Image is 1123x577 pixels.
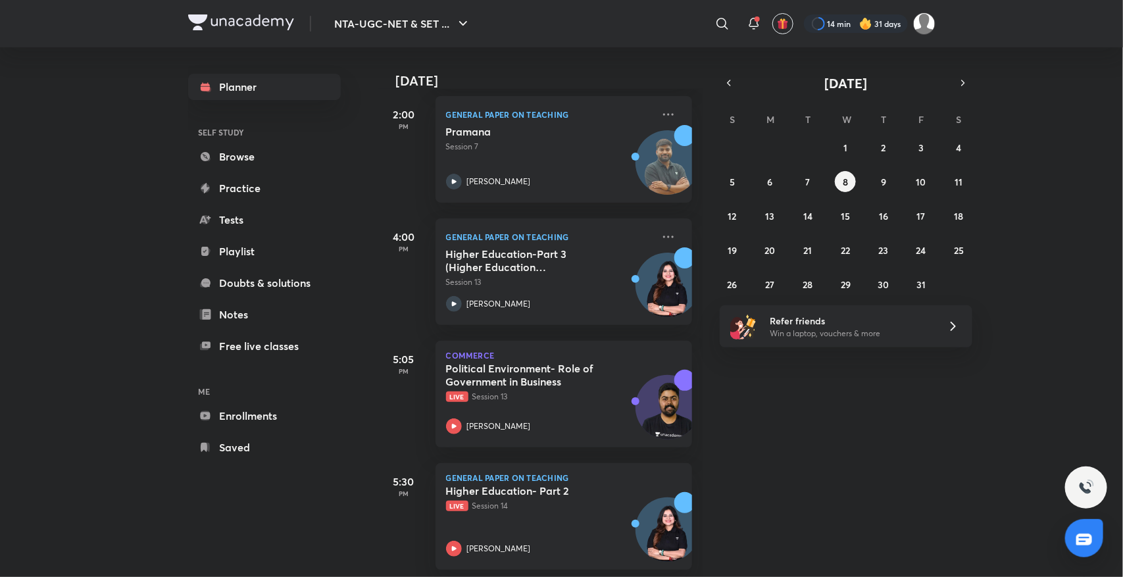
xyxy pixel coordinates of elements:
[188,333,341,359] a: Free live classes
[917,210,926,222] abbr: October 17, 2025
[722,239,743,261] button: October 19, 2025
[768,176,773,188] abbr: October 6, 2025
[378,245,430,253] p: PM
[636,382,699,445] img: Avatar
[803,210,812,222] abbr: October 14, 2025
[636,138,699,201] img: Avatar
[446,484,610,497] h5: Higher Education- Part 2
[954,244,964,257] abbr: October 25, 2025
[797,274,818,295] button: October 28, 2025
[722,171,743,192] button: October 5, 2025
[770,314,932,328] h6: Refer friends
[188,121,341,143] h6: SELF STUDY
[878,278,889,291] abbr: October 30, 2025
[636,260,699,323] img: Avatar
[1078,480,1094,495] img: ttu
[446,141,653,153] p: Session 7
[446,107,653,122] p: General Paper on Teaching
[949,239,970,261] button: October 25, 2025
[188,238,341,264] a: Playlist
[841,278,851,291] abbr: October 29, 2025
[188,14,294,34] a: Company Logo
[446,276,653,288] p: Session 13
[188,434,341,461] a: Saved
[911,239,932,261] button: October 24, 2025
[188,380,341,403] h6: ME
[188,403,341,429] a: Enrollments
[467,420,531,432] p: [PERSON_NAME]
[797,171,818,192] button: October 7, 2025
[879,210,888,222] abbr: October 16, 2025
[378,474,430,489] h5: 5:30
[911,274,932,295] button: October 31, 2025
[760,239,781,261] button: October 20, 2025
[188,270,341,296] a: Doubts & solutions
[467,298,531,310] p: [PERSON_NAME]
[916,244,926,257] abbr: October 24, 2025
[760,274,781,295] button: October 27, 2025
[772,13,793,34] button: avatar
[378,229,430,245] h5: 4:00
[955,176,963,188] abbr: October 11, 2025
[843,141,847,154] abbr: October 1, 2025
[878,244,888,257] abbr: October 23, 2025
[824,74,867,92] span: [DATE]
[467,543,531,555] p: [PERSON_NAME]
[730,113,735,126] abbr: Sunday
[916,176,926,188] abbr: October 10, 2025
[766,210,775,222] abbr: October 13, 2025
[957,141,962,154] abbr: October 4, 2025
[913,13,936,35] img: Sakshi Nath
[777,18,789,30] img: avatar
[918,141,924,154] abbr: October 3, 2025
[797,205,818,226] button: October 14, 2025
[881,141,886,154] abbr: October 2, 2025
[859,17,872,30] img: streak
[955,210,964,222] abbr: October 18, 2025
[843,176,848,188] abbr: October 8, 2025
[841,210,850,222] abbr: October 15, 2025
[378,351,430,367] h5: 5:05
[396,73,705,89] h4: [DATE]
[911,205,932,226] button: October 17, 2025
[188,175,341,201] a: Practice
[728,278,737,291] abbr: October 26, 2025
[803,278,813,291] abbr: October 28, 2025
[446,229,653,245] p: General Paper on Teaching
[873,171,894,192] button: October 9, 2025
[873,239,894,261] button: October 23, 2025
[636,505,699,568] img: Avatar
[881,113,886,126] abbr: Thursday
[188,74,341,100] a: Planner
[949,171,970,192] button: October 11, 2025
[446,351,682,359] p: Commerce
[873,274,894,295] button: October 30, 2025
[378,122,430,130] p: PM
[378,489,430,497] p: PM
[722,274,743,295] button: October 26, 2025
[806,176,811,188] abbr: October 7, 2025
[911,171,932,192] button: October 10, 2025
[730,313,757,339] img: referral
[188,143,341,170] a: Browse
[957,113,962,126] abbr: Saturday
[911,137,932,158] button: October 3, 2025
[378,107,430,122] h5: 2:00
[446,125,610,138] h5: Pramana
[760,205,781,226] button: October 13, 2025
[767,113,775,126] abbr: Monday
[188,207,341,233] a: Tests
[873,205,894,226] button: October 16, 2025
[728,210,737,222] abbr: October 12, 2025
[327,11,479,37] button: NTA-UGC-NET & SET ...
[881,176,886,188] abbr: October 9, 2025
[797,239,818,261] button: October 21, 2025
[446,501,468,511] span: Live
[835,171,856,192] button: October 8, 2025
[378,367,430,375] p: PM
[835,205,856,226] button: October 15, 2025
[804,244,812,257] abbr: October 21, 2025
[446,500,653,512] p: Session 14
[446,391,653,403] p: Session 13
[446,247,610,274] h5: Higher Education-Part 3 (Higher Education Commissions)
